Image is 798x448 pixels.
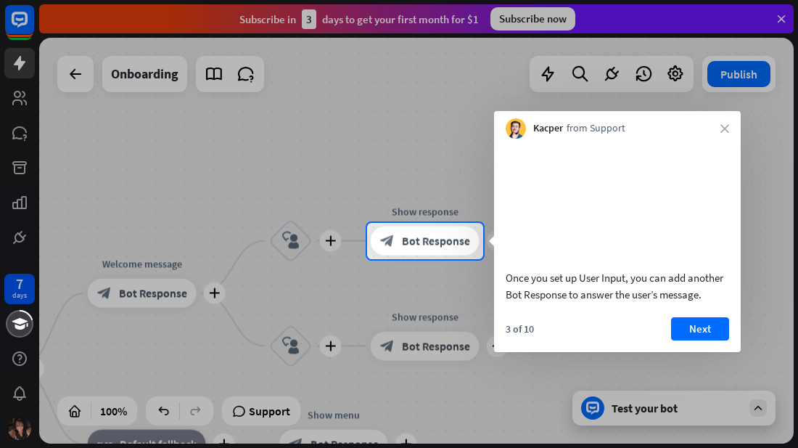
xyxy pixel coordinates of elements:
i: block_bot_response [380,234,395,248]
span: Kacper [533,121,563,136]
div: 3 of 10 [506,322,534,335]
i: close [720,124,729,133]
button: Open LiveChat chat widget [12,6,55,49]
button: Next [671,317,729,341]
span: Bot Response [402,234,470,248]
span: from Support [567,121,625,136]
div: Once you set up User Input, you can add another Bot Response to answer the user’s message. [506,269,729,303]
